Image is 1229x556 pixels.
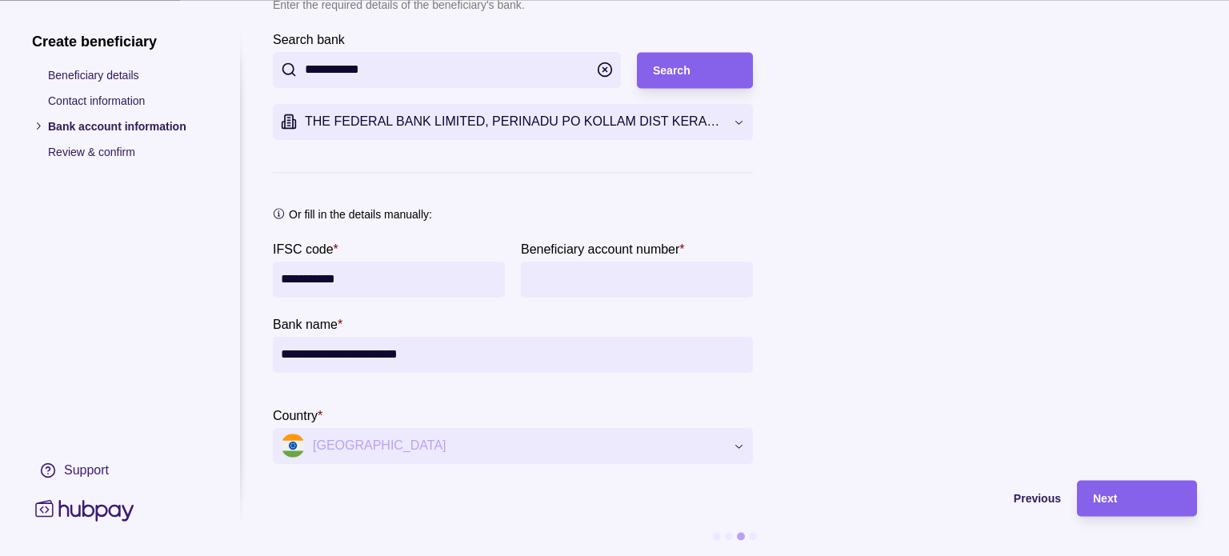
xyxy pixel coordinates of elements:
p: Bank account information [48,117,208,134]
button: Previous [273,480,1061,516]
p: Search bank [273,32,345,46]
input: IFSC code [281,262,497,298]
input: Search bank [305,52,589,88]
div: Support [64,461,109,478]
span: Previous [1014,493,1061,506]
p: Or fill in the details manually: [289,205,432,222]
p: Country [273,408,318,422]
p: Review & confirm [48,142,208,160]
p: Beneficiary details [48,66,208,83]
input: Beneficiary account number [529,262,745,298]
label: Bank name [273,314,342,333]
span: Search [653,65,691,78]
button: Search [637,52,753,88]
input: bankName [281,337,745,373]
label: IFSC code [273,238,338,258]
p: IFSC code [273,242,334,255]
button: Next [1077,480,1197,516]
p: Beneficiary account number [521,242,679,255]
p: Contact information [48,91,208,109]
label: Search bank [273,29,345,48]
a: Support [32,453,208,486]
span: Next [1093,493,1117,506]
label: Country [273,405,322,424]
h1: Create beneficiary [32,32,208,50]
label: Beneficiary account number [521,238,685,258]
p: Bank name [273,317,338,330]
